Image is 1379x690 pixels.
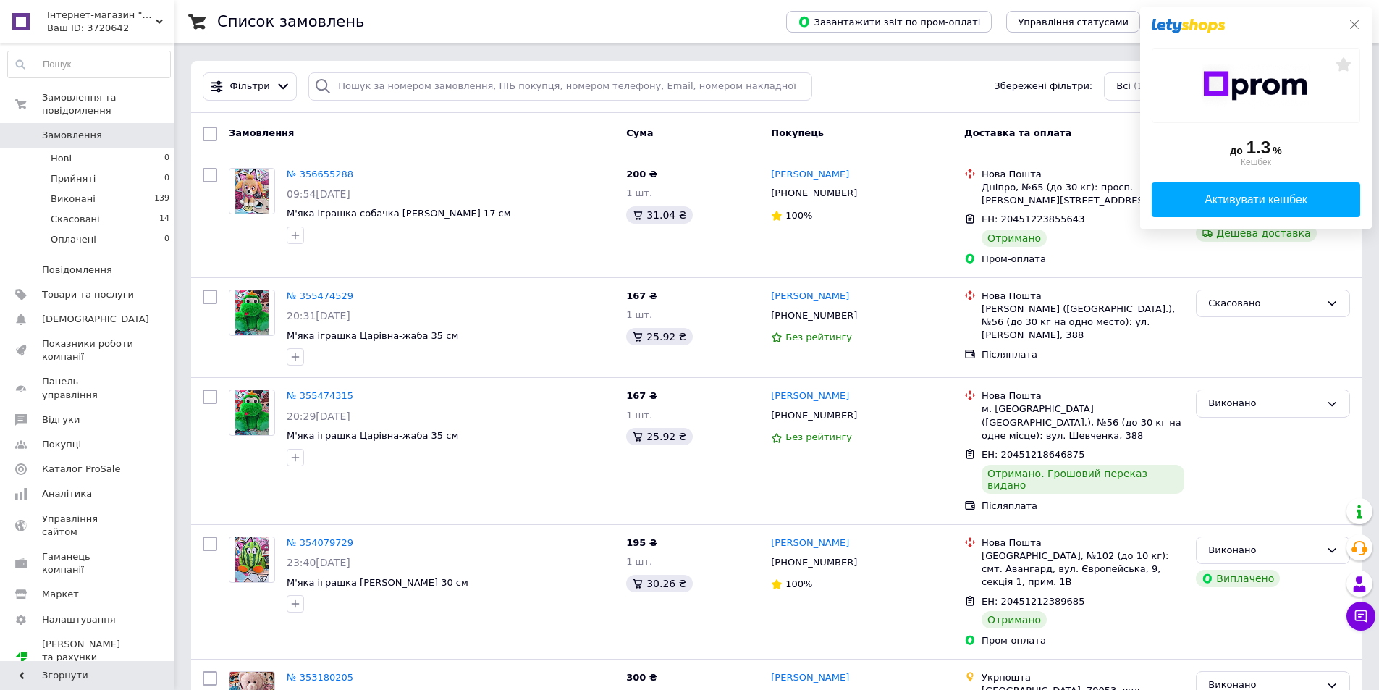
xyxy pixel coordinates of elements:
input: Пошук за номером замовлення, ПІБ покупця, номером телефону, Email, номером накладної [308,72,812,101]
span: [DEMOGRAPHIC_DATA] [42,313,149,326]
div: Нова Пошта [982,390,1184,403]
span: Товари та послуги [42,288,134,301]
span: Збережені фільтри: [994,80,1092,93]
button: Управління статусами [1006,11,1140,33]
span: 0 [164,172,169,185]
a: № 356655288 [287,169,353,180]
span: Відгуки [42,413,80,426]
div: Скасовано [1208,296,1320,311]
a: № 355474315 [287,390,353,401]
div: Укрпошта [982,671,1184,684]
div: Отримано. Грошовий переказ видано [982,465,1184,494]
div: Виплачено [1196,570,1280,587]
span: Доставка та оплата [964,127,1071,138]
a: № 353180205 [287,672,353,683]
button: Чат з покупцем [1346,602,1375,631]
span: Каталог ProSale [42,463,120,476]
span: 14 [159,213,169,226]
span: 1 шт. [626,556,652,567]
span: Маркет [42,588,79,601]
span: 23:40[DATE] [287,557,350,568]
span: 1 шт. [626,188,652,198]
span: 195 ₴ [626,537,657,548]
div: Виконано [1208,543,1320,558]
span: Нові [51,152,72,165]
span: 300 ₴ [626,672,657,683]
a: [PERSON_NAME] [771,537,849,550]
a: № 355474529 [287,290,353,301]
span: Аналітика [42,487,92,500]
a: М'яка іграшка Царівна-жаба 35 см [287,330,458,341]
span: ЕН: 20451223855643 [982,214,1084,224]
div: Нова Пошта [982,168,1184,181]
div: Отримано [982,611,1047,628]
div: Пром-оплата [982,253,1184,266]
div: 25.92 ₴ [626,328,692,345]
span: 100% [785,578,812,589]
img: Фото товару [235,290,269,335]
input: Пошук [8,51,170,77]
span: Скасовані [51,213,100,226]
span: Завантажити звіт по пром-оплаті [798,15,980,28]
span: Налаштування [42,613,116,626]
a: Фото товару [229,168,275,214]
span: Замовлення [42,129,102,142]
a: М'яка іграшка [PERSON_NAME] 30 см [287,577,468,588]
a: [PERSON_NAME] [771,390,849,403]
div: [GEOGRAPHIC_DATA], №102 (до 10 кг): смт. Авангард, вул. Європейська, 9, секція 1, прим. 1В [982,550,1184,589]
span: Прийняті [51,172,96,185]
div: Отримано [982,230,1047,247]
a: [PERSON_NAME] [771,290,849,303]
div: 30.26 ₴ [626,575,692,592]
span: 167 ₴ [626,290,657,301]
div: Дешева доставка [1196,224,1316,242]
span: Управління статусами [1018,17,1129,28]
span: Показники роботи компанії [42,337,134,363]
span: Виконані [51,193,96,206]
span: Фільтри [230,80,270,93]
span: 09:54[DATE] [287,188,350,200]
a: Фото товару [229,390,275,436]
div: [PHONE_NUMBER] [768,406,860,425]
div: Виконано [1208,396,1320,411]
span: 100% [785,210,812,221]
div: [PHONE_NUMBER] [768,553,860,572]
a: [PERSON_NAME] [771,671,849,685]
span: Панель управління [42,375,134,401]
span: 1 шт. [626,410,652,421]
span: Повідомлення [42,264,112,277]
div: Пром-оплата [982,634,1184,647]
span: Без рейтингу [785,432,852,442]
a: М'яка іграшка собачка [PERSON_NAME] 17 см [287,208,511,219]
div: м. [GEOGRAPHIC_DATA] ([GEOGRAPHIC_DATA].), №56 (до 30 кг на одне місце): вул. Шевченка, 388 [982,403,1184,442]
a: Фото товару [229,537,275,583]
div: [PHONE_NUMBER] [768,306,860,325]
span: Покупець [771,127,824,138]
a: [PERSON_NAME] [771,168,849,182]
span: Інтернет-магазин "Усмішка" [47,9,156,22]
span: 20:31[DATE] [287,310,350,321]
span: Покупці [42,438,81,451]
span: Управління сайтом [42,513,134,539]
a: М'яка іграшка Царівна-жаба 35 см [287,430,458,441]
span: Без рейтингу [785,332,852,342]
a: № 354079729 [287,537,353,548]
div: [PERSON_NAME] ([GEOGRAPHIC_DATA].), №56 (до 30 кг на одно место): ул. [PERSON_NAME], 388 [982,303,1184,342]
span: 139 [154,193,169,206]
img: Фото товару [235,169,269,214]
button: Завантажити звіт по пром-оплаті [786,11,992,33]
div: 25.92 ₴ [626,428,692,445]
div: Нова Пошта [982,537,1184,550]
h1: Список замовлень [217,13,364,30]
div: Ваш ID: 3720642 [47,22,174,35]
img: Фото товару [235,537,269,582]
span: Всі [1116,80,1131,93]
span: Гаманець компанії [42,550,134,576]
a: Фото товару [229,290,275,336]
div: Післяплата [982,348,1184,361]
span: ЕН: 20451212389685 [982,596,1084,607]
div: Дніпро, №65 (до 30 кг): просп. [PERSON_NAME][STREET_ADDRESS] [982,181,1184,207]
